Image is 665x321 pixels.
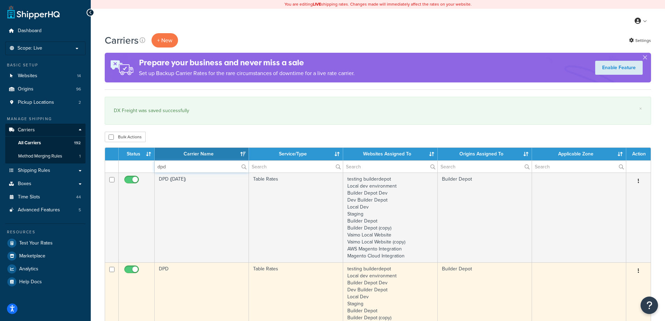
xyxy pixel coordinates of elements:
a: Settings [629,36,651,45]
td: Builder Depot [438,173,532,262]
th: Applicable Zone: activate to sort column ascending [532,148,626,160]
span: Shipping Rules [18,168,50,174]
input: Search [438,161,532,173]
span: 14 [77,73,81,79]
button: Bulk Actions [105,132,146,142]
td: DPD ([DATE]) [155,173,249,262]
a: Dashboard [5,24,86,37]
div: DX Freight was saved successfully [114,106,642,116]
h4: Prepare your business and never miss a sale [139,57,355,68]
li: All Carriers [5,137,86,149]
span: Method Merging Rules [18,153,62,159]
div: Resources [5,229,86,235]
a: Marketplace [5,250,86,262]
li: Origins [5,83,86,96]
a: Test Your Rates [5,237,86,249]
li: Advanced Features [5,204,86,217]
a: Advanced Features 5 [5,204,86,217]
b: LIVE [313,1,321,7]
input: Search [155,161,249,173]
a: Pickup Locations 2 [5,96,86,109]
button: + New [152,33,178,48]
a: Boxes [5,177,86,190]
th: Websites Assigned To: activate to sort column ascending [343,148,437,160]
th: Action [626,148,651,160]
input: Search [532,161,626,173]
span: Dashboard [18,28,42,34]
span: Advanced Features [18,207,60,213]
a: Method Merging Rules 1 [5,150,86,163]
a: Origins 96 [5,83,86,96]
td: testing builderdepot Local dev environment Builder Depot Dev Dev Builder Depot Local Dev Staging ... [343,173,437,262]
span: 2 [79,100,81,105]
a: Time Slots 44 [5,191,86,204]
p: Set up Backup Carrier Rates for the rare circumstances of downtime for a live rate carrier. [139,68,355,78]
th: Service/Type: activate to sort column ascending [249,148,343,160]
span: All Carriers [18,140,41,146]
td: Table Rates [249,173,343,262]
img: ad-rules-rateshop-fe6ec290ccb7230408bd80ed9643f0289d75e0ffd9eb532fc0e269fcd187b520.png [105,53,139,82]
span: 96 [76,86,81,92]
a: Help Docs [5,276,86,288]
li: Websites [5,70,86,82]
a: Shipping Rules [5,164,86,177]
a: All Carriers 192 [5,137,86,149]
h1: Carriers [105,34,139,47]
a: ShipperHQ Home [7,5,60,19]
span: Boxes [18,181,31,187]
li: Pickup Locations [5,96,86,109]
span: Help Docs [19,279,42,285]
a: Enable Feature [595,61,643,75]
span: Carriers [18,127,35,133]
li: Method Merging Rules [5,150,86,163]
a: Carriers [5,124,86,137]
a: Analytics [5,263,86,275]
span: Scope: Live [17,45,42,51]
div: Basic Setup [5,62,86,68]
a: × [639,106,642,111]
input: Search [343,161,437,173]
span: Test Your Rates [19,240,53,246]
span: Origins [18,86,34,92]
th: Carrier Name: activate to sort column ascending [155,148,249,160]
span: 192 [74,140,81,146]
li: Carriers [5,124,86,163]
th: Origins Assigned To: activate to sort column ascending [438,148,532,160]
a: Websites 14 [5,70,86,82]
span: Analytics [19,266,38,272]
span: 5 [79,207,81,213]
div: Manage Shipping [5,116,86,122]
button: Open Resource Center [641,297,658,314]
span: 44 [76,194,81,200]
span: 1 [79,153,81,159]
th: Status: activate to sort column ascending [119,148,155,160]
span: Pickup Locations [18,100,54,105]
input: Search [249,161,343,173]
span: Marketplace [19,253,45,259]
span: Websites [18,73,37,79]
li: Time Slots [5,191,86,204]
span: Time Slots [18,194,40,200]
